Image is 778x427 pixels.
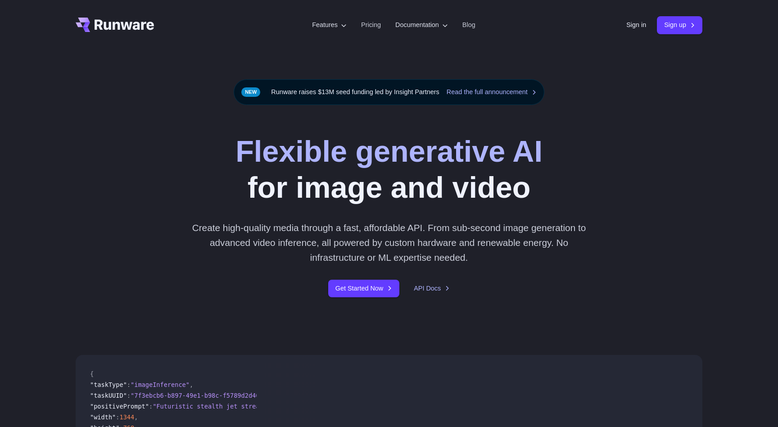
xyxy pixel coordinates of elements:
span: "Futuristic stealth jet streaking through a neon-lit cityscape with glowing purple exhaust" [153,403,488,410]
a: Go to / [76,18,154,32]
div: Runware raises $13M seed funding led by Insight Partners [234,79,544,105]
span: : [127,381,131,388]
span: "positivePrompt" [90,403,149,410]
strong: Flexible generative AI [235,135,543,168]
a: Get Started Now [328,280,399,297]
span: "width" [90,413,116,421]
span: , [190,381,193,388]
a: Pricing [361,20,381,30]
span: : [149,403,153,410]
span: : [127,392,131,399]
a: Sign in [626,20,646,30]
span: "imageInference" [131,381,190,388]
span: { [90,370,94,377]
a: Sign up [657,16,702,34]
span: , [134,413,138,421]
label: Features [312,20,347,30]
span: : [116,413,119,421]
span: "taskUUID" [90,392,127,399]
h1: for image and video [235,134,543,206]
span: "taskType" [90,381,127,388]
label: Documentation [395,20,448,30]
p: Create high-quality media through a fast, affordable API. From sub-second image generation to adv... [189,220,590,265]
a: Blog [462,20,475,30]
span: "7f3ebcb6-b897-49e1-b98c-f5789d2d40d7" [131,392,271,399]
span: 1344 [119,413,134,421]
a: Read the full announcement [447,87,537,97]
a: API Docs [414,283,450,294]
